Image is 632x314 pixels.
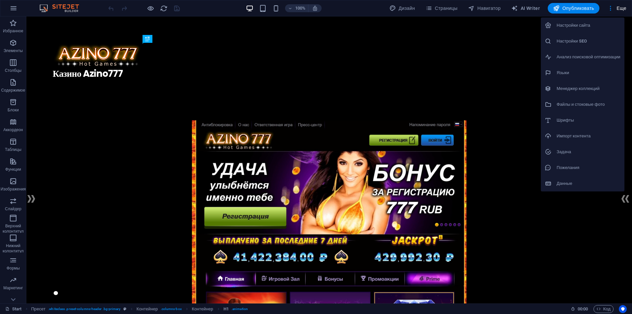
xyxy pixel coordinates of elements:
h6: Задача [557,148,620,156]
h6: Языки [557,69,620,77]
h6: Настройки сайта [557,21,620,29]
h6: Менеджер коллекций [557,85,620,93]
h6: Настройки SEO [557,37,620,45]
h6: Пожелания [557,164,620,172]
h6: Данные [557,180,620,187]
h6: Импорт контента [557,132,620,140]
h6: Файлы и стоковые фото [557,100,620,108]
h6: Анализ поисковой оптимизации [557,53,620,61]
h6: Шрифты [557,116,620,124]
